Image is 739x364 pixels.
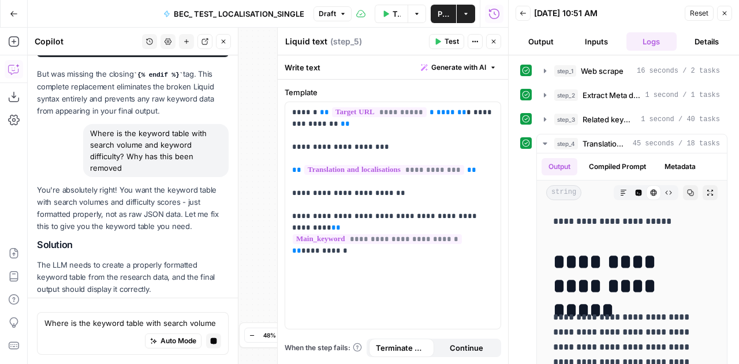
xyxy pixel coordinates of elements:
[263,331,276,340] span: 48%
[537,86,727,104] button: 1 second / 1 tasks
[174,8,304,20] span: BEC_ TEST_ LOCALISATION_SINGLE
[581,65,624,77] span: Web scrape
[554,138,578,149] span: step_4
[582,158,653,175] button: Compiled Prompt
[285,87,501,98] label: Template
[83,124,229,177] div: Where is the keyword table with search volume and keyword difficulty? Why has this been removed
[690,8,708,18] span: Reset
[278,55,508,79] div: Write text
[429,34,464,49] button: Test
[313,6,352,21] button: Draft
[546,185,581,200] span: string
[658,158,703,175] button: Metadata
[37,259,229,295] p: The LLM needs to create a properly formatted keyword table from the research data, and the final ...
[542,158,577,175] button: Output
[554,89,578,101] span: step_2
[145,333,201,348] button: Auto Mode
[583,114,636,125] span: Related keyword research
[133,72,183,78] code: {% endif %}
[445,36,459,47] span: Test
[393,8,401,20] span: Test Workflow
[645,90,720,100] span: 1 second / 1 tasks
[626,32,677,51] button: Logs
[431,62,486,73] span: Generate with AI
[685,6,714,21] button: Reset
[537,134,727,153] button: 45 seconds / 18 tasks
[37,239,229,250] h2: Solution
[516,32,566,51] button: Output
[37,184,229,233] p: You're absolutely right! You want the keyword table with search volumes and difficulty scores - j...
[161,336,196,346] span: Auto Mode
[319,9,336,19] span: Draft
[681,32,732,51] button: Details
[434,339,499,357] button: Continue
[438,8,449,20] span: Publish
[571,32,622,51] button: Inputs
[637,66,720,76] span: 16 seconds / 2 tasks
[554,65,576,77] span: step_1
[537,62,727,80] button: 16 seconds / 2 tasks
[583,138,628,149] span: Translation and localisations
[375,5,408,23] button: Test Workflow
[330,36,362,47] span: ( step_5 )
[583,89,640,101] span: Extract Meta data
[641,114,720,125] span: 1 second / 40 tasks
[285,343,362,353] a: When the step fails:
[285,36,327,47] textarea: Liquid text
[537,110,727,129] button: 1 second / 40 tasks
[431,5,456,23] button: Publish
[416,60,501,75] button: Generate with AI
[35,36,139,47] div: Copilot
[156,5,311,23] button: BEC_ TEST_ LOCALISATION_SINGLE
[450,342,483,354] span: Continue
[376,342,427,354] span: Terminate Workflow
[633,138,720,149] span: 45 seconds / 18 tasks
[554,114,578,125] span: step_3
[37,68,229,117] p: But was missing the closing tag. This complete replacement eliminates the broken Liquid syntax en...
